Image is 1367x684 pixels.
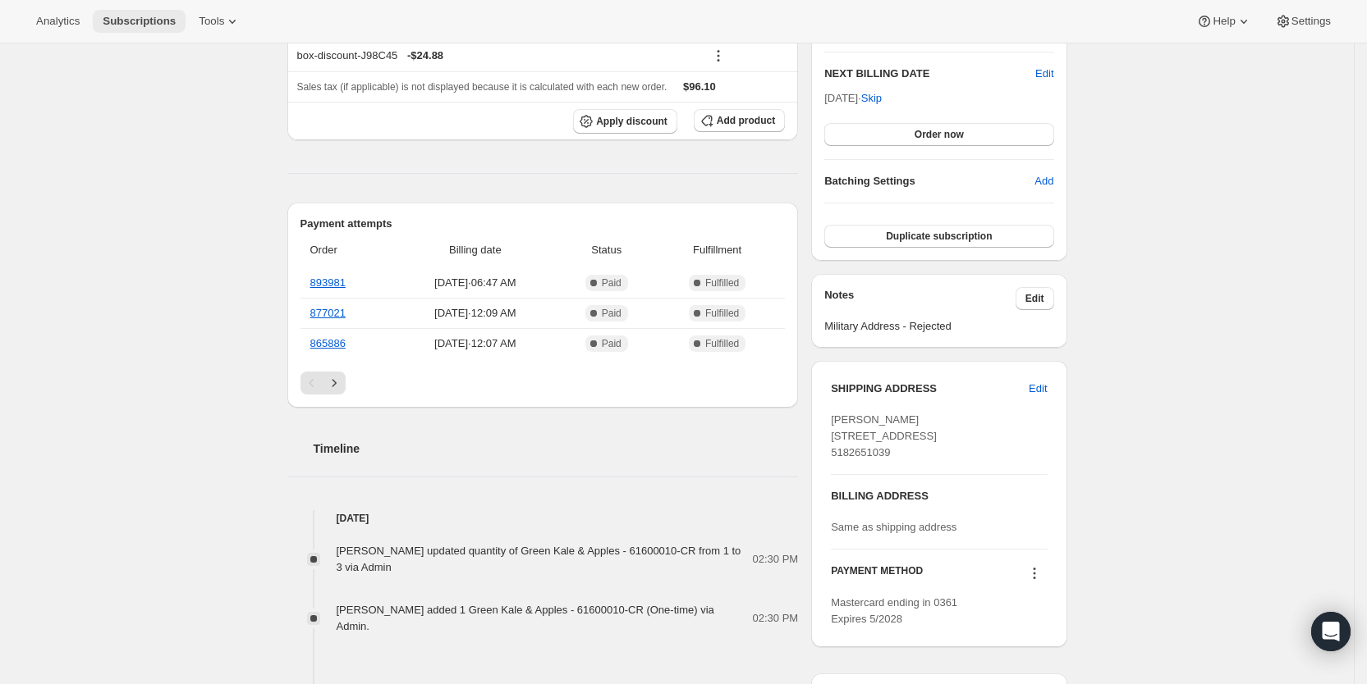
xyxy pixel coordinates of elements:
[1029,381,1047,397] span: Edit
[287,510,799,527] h4: [DATE]
[824,173,1034,189] h6: Batching Settings
[831,564,923,586] h3: PAYMENT METHOD
[397,305,553,321] span: [DATE] · 12:09 AM
[1291,15,1331,28] span: Settings
[337,545,741,573] span: [PERSON_NAME] updated quantity of Green Kale & Apples - 61600010-CR from 1 to 3 via Admin
[753,610,799,627] span: 02:30 PM
[1019,376,1057,402] button: Edit
[310,337,346,349] a: 865886
[1034,173,1053,189] span: Add
[397,335,553,352] span: [DATE] · 12:07 AM
[705,337,739,350] span: Fulfilled
[573,109,677,134] button: Apply discount
[753,551,799,568] span: 02:30 PM
[297,48,696,64] div: box-discount-J98C45
[831,381,1029,397] h3: SHIPPING ADDRESS
[36,15,80,28] span: Analytics
[831,596,957,625] span: Mastercard ending in 0361 Expires 5/2028
[1025,292,1044,305] span: Edit
[300,372,786,394] nav: Pagination
[310,307,346,319] a: 877021
[1311,612,1351,651] div: Open Intercom Messenger
[93,10,186,33] button: Subscriptions
[831,488,1047,504] h3: BILLING ADDRESS
[300,216,786,232] h2: Payment attempts
[602,276,622,290] span: Paid
[824,318,1053,335] span: Military Address - Rejected
[1213,15,1235,28] span: Help
[824,287,1016,310] h3: Notes
[824,66,1035,82] h2: NEXT BILLING DATE
[1025,168,1063,194] button: Add
[310,276,346,289] a: 893981
[824,225,1053,248] button: Duplicate subscription
[596,115,667,128] span: Apply discount
[189,10,250,33] button: Tools
[705,307,739,320] span: Fulfilled
[314,440,799,457] h2: Timeline
[199,15,224,28] span: Tools
[886,230,992,243] span: Duplicate subscription
[297,81,667,93] span: Sales tax (if applicable) is not displayed because it is calculated with each new order.
[602,307,622,320] span: Paid
[831,413,937,458] span: [PERSON_NAME] [STREET_ADDRESS] 5182651039
[397,242,553,258] span: Billing date
[26,10,89,33] button: Analytics
[1186,10,1261,33] button: Help
[659,242,775,258] span: Fulfillment
[103,15,176,28] span: Subscriptions
[861,90,882,107] span: Skip
[824,123,1053,146] button: Order now
[300,232,392,268] th: Order
[717,114,775,127] span: Add product
[407,48,443,64] span: - $24.88
[337,604,714,632] span: [PERSON_NAME] added 1 Green Kale & Apples - 61600010-CR (One-time) via Admin.
[1016,287,1054,310] button: Edit
[851,85,892,112] button: Skip
[915,128,964,141] span: Order now
[602,337,622,350] span: Paid
[1265,10,1341,33] button: Settings
[683,80,716,93] span: $96.10
[397,275,553,291] span: [DATE] · 06:47 AM
[694,109,785,132] button: Add product
[705,276,739,290] span: Fulfilled
[824,92,882,104] span: [DATE] ·
[563,242,649,258] span: Status
[1035,66,1053,82] button: Edit
[831,521,956,533] span: Same as shipping address
[323,372,346,394] button: Next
